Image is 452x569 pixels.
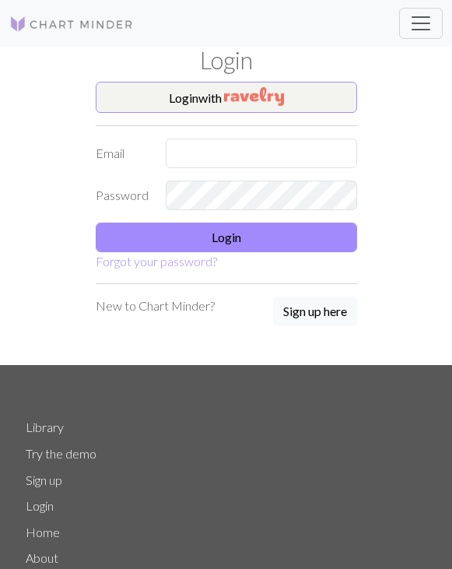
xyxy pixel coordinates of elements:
img: Ravelry [224,87,284,106]
a: Login [26,498,54,513]
label: Email [86,139,156,168]
button: Sign up here [273,297,357,326]
label: Password [86,181,156,210]
a: Sign up here [273,297,357,328]
a: Try the demo [26,446,96,461]
a: Library [26,420,64,434]
p: New to Chart Minder? [96,297,215,315]
a: About [26,550,58,565]
img: Logo [9,15,134,33]
button: Loginwith [96,82,357,113]
button: Login [96,223,357,252]
a: Forgot your password? [96,254,217,269]
a: Home [26,525,60,539]
button: Toggle navigation [399,8,443,39]
a: Sign up [26,472,62,487]
h1: Login [16,47,436,76]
